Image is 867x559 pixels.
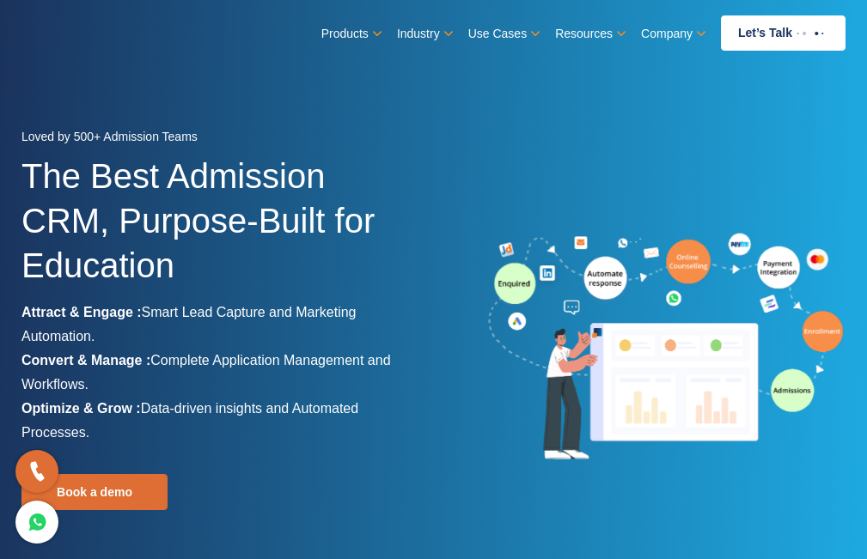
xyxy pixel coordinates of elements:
b: Attract & Engage : [21,305,142,319]
img: admission-software-home-page-header [486,230,846,465]
a: Resources [555,21,624,46]
span: Complete Application Management and Workflows. [21,353,391,392]
a: Company [641,21,704,46]
a: Products [321,21,380,46]
a: Industry [397,21,451,46]
a: Use Cases [468,21,538,46]
a: Let’s Talk [721,15,846,51]
div: Loved by 500+ Admission Teams [21,125,421,154]
span: Smart Lead Capture and Marketing Automation. [21,305,357,343]
span: Data-driven insights and Automated Processes. [21,401,358,440]
b: Optimize & Grow : [21,401,141,416]
a: Book a demo [21,474,168,510]
b: Convert & Manage : [21,353,150,368]
h1: The Best Admission CRM, Purpose-Built for Education [21,154,421,301]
